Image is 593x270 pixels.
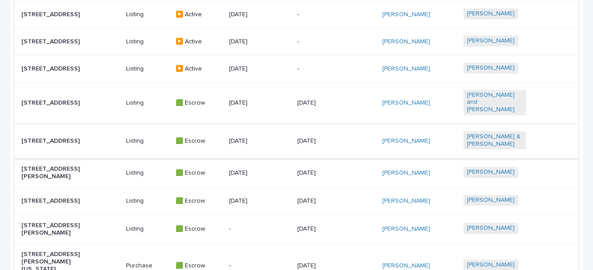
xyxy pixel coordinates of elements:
[229,197,290,205] p: [DATE]
[467,168,515,176] a: [PERSON_NAME]
[21,38,84,46] p: [STREET_ADDRESS]
[14,28,578,55] tr: [STREET_ADDRESS]Listing▶️ Active[DATE]-[PERSON_NAME] [PERSON_NAME]
[126,169,168,177] p: Listing
[382,99,430,107] a: [PERSON_NAME]
[382,169,430,177] a: [PERSON_NAME]
[21,65,84,73] p: [STREET_ADDRESS]
[229,38,290,46] p: [DATE]
[467,91,522,113] a: [PERSON_NAME] and [PERSON_NAME]
[176,38,222,46] p: ▶️ Active
[176,225,222,233] p: 🟩 Escrow
[297,137,360,145] p: [DATE]
[297,169,360,177] p: [DATE]
[14,55,578,82] tr: [STREET_ADDRESS]Listing▶️ Active[DATE]-[PERSON_NAME] [PERSON_NAME]
[467,196,515,204] a: [PERSON_NAME]
[21,222,84,237] p: [STREET_ADDRESS][PERSON_NAME]
[21,99,84,107] p: [STREET_ADDRESS]
[21,137,84,145] p: [STREET_ADDRESS]
[176,65,222,73] p: ▶️ Active
[297,225,360,233] p: [DATE]
[14,82,578,124] tr: [STREET_ADDRESS]Listing🟩 Escrow[DATE][DATE][PERSON_NAME] [PERSON_NAME] and [PERSON_NAME]
[126,38,168,46] p: Listing
[229,11,290,18] p: [DATE]
[382,65,430,73] a: [PERSON_NAME]
[14,158,578,188] tr: [STREET_ADDRESS][PERSON_NAME]Listing🟩 Escrow[DATE][DATE][PERSON_NAME] [PERSON_NAME]
[229,169,290,177] p: [DATE]
[14,1,578,28] tr: [STREET_ADDRESS]Listing▶️ Active[DATE]-[PERSON_NAME] [PERSON_NAME]
[297,38,360,46] p: -
[176,262,222,270] p: 🟩 Escrow
[229,262,290,270] p: -
[467,224,515,232] a: [PERSON_NAME]
[176,137,222,145] p: 🟩 Escrow
[126,11,168,18] p: Listing
[21,165,84,180] p: [STREET_ADDRESS][PERSON_NAME]
[297,99,360,107] p: [DATE]
[14,124,578,158] tr: [STREET_ADDRESS]Listing🟩 Escrow[DATE][DATE][PERSON_NAME] [PERSON_NAME] & [PERSON_NAME]
[126,99,168,107] p: Listing
[297,197,360,205] p: [DATE]
[382,38,430,46] a: [PERSON_NAME]
[382,197,430,205] a: [PERSON_NAME]
[297,262,360,270] p: [DATE]
[382,262,430,270] a: [PERSON_NAME]
[382,225,430,233] a: [PERSON_NAME]
[297,65,360,73] p: -
[176,197,222,205] p: 🟩 Escrow
[229,99,290,107] p: [DATE]
[229,137,290,145] p: [DATE]
[176,169,222,177] p: 🟩 Escrow
[176,11,222,18] p: ▶️ Active
[14,214,578,244] tr: [STREET_ADDRESS][PERSON_NAME]Listing🟩 Escrow-[DATE][PERSON_NAME] [PERSON_NAME]
[21,197,84,205] p: [STREET_ADDRESS]
[467,64,515,72] a: [PERSON_NAME]
[297,11,360,18] p: -
[382,137,430,145] a: [PERSON_NAME]
[126,225,168,233] p: Listing
[14,188,578,215] tr: [STREET_ADDRESS]Listing🟩 Escrow[DATE][DATE][PERSON_NAME] [PERSON_NAME]
[229,65,290,73] p: [DATE]
[229,225,290,233] p: -
[176,99,222,107] p: 🟩 Escrow
[126,65,168,73] p: Listing
[467,37,515,45] a: [PERSON_NAME]
[382,11,430,18] a: [PERSON_NAME]
[126,137,168,145] p: Listing
[467,133,522,148] a: [PERSON_NAME] & [PERSON_NAME]
[467,10,515,18] a: [PERSON_NAME]
[21,11,84,18] p: [STREET_ADDRESS]
[126,197,168,205] p: Listing
[126,262,168,270] p: Purchase
[467,261,515,269] a: [PERSON_NAME]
